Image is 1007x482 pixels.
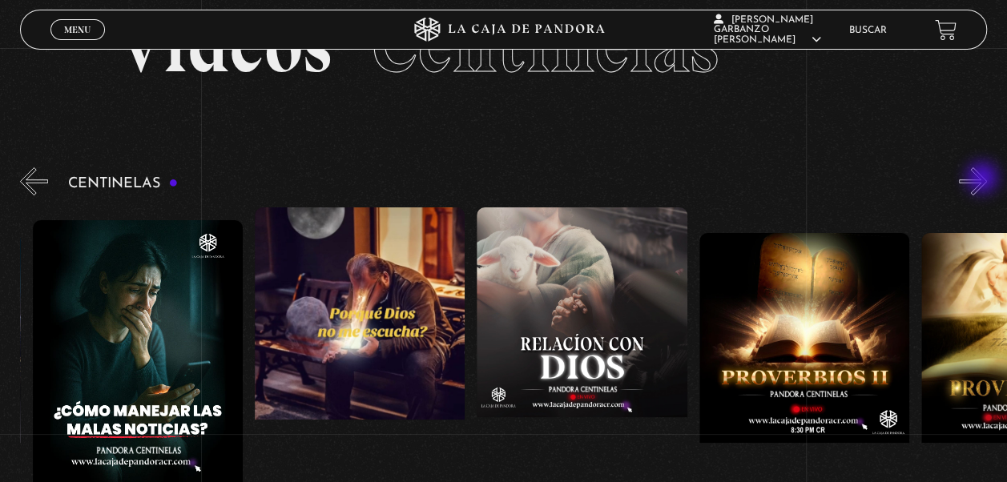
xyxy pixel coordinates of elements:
span: [PERSON_NAME] Garbanzo [PERSON_NAME] [713,15,820,45]
h2: Videos [117,8,890,84]
button: Previous [20,167,48,195]
span: Menu [64,25,91,34]
a: View your shopping cart [935,19,957,41]
a: Buscar [849,26,887,35]
button: Next [959,167,987,195]
h3: Centinelas [68,176,178,191]
span: Cerrar [59,38,97,50]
